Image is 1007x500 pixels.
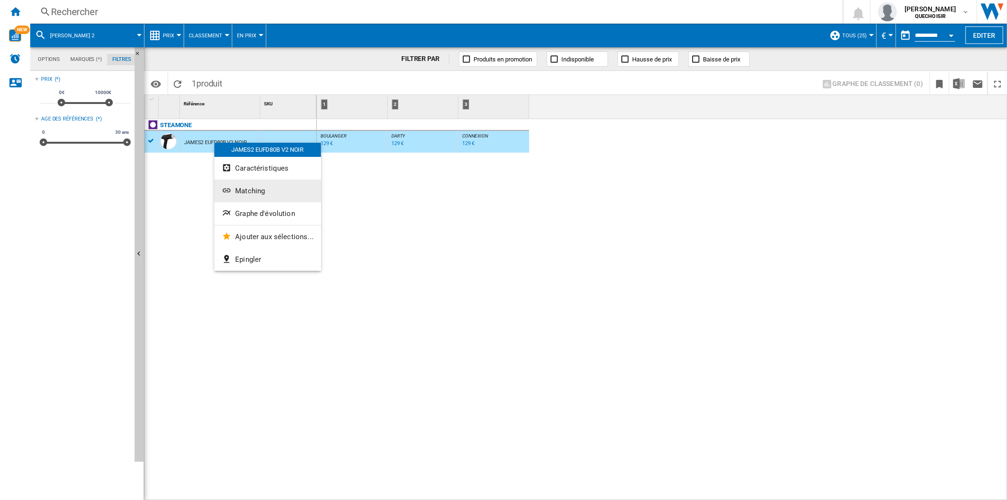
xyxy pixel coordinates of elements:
[235,255,261,264] span: Epingler
[235,209,295,218] span: Graphe d'évolution
[235,233,313,241] span: Ajouter aux sélections...
[214,143,321,157] div: JAMES2 EUFD80B V2 NOIR
[214,157,321,180] button: Caractéristiques
[214,225,321,248] button: Ajouter aux sélections...
[214,180,321,202] button: Matching
[235,164,288,172] span: Caractéristiques
[214,248,321,271] button: Epingler...
[235,187,265,195] span: Matching
[214,202,321,225] button: Graphe d'évolution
